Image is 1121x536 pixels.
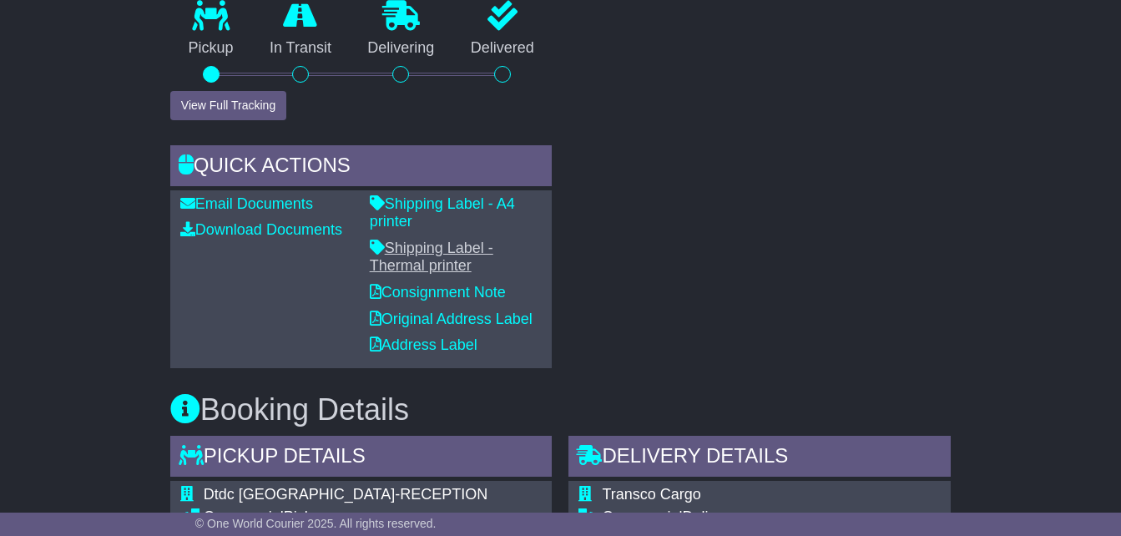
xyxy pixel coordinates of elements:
[204,508,543,527] div: Pickup
[602,508,921,527] div: Delivery
[568,436,951,481] div: Delivery Details
[170,145,553,190] div: Quick Actions
[180,195,313,212] a: Email Documents
[251,39,349,58] p: In Transit
[170,393,951,427] h3: Booking Details
[170,39,251,58] p: Pickup
[170,91,286,120] button: View Full Tracking
[370,284,506,301] a: Consignment Note
[602,508,682,525] span: Commercial
[204,486,487,503] span: Dtdc [GEOGRAPHIC_DATA]-RECEPTION
[370,336,477,353] a: Address Label
[370,311,533,327] a: Original Address Label
[370,195,515,230] a: Shipping Label - A4 printer
[204,508,284,525] span: Commercial
[452,39,552,58] p: Delivered
[370,240,493,275] a: Shipping Label - Thermal printer
[195,517,437,530] span: © One World Courier 2025. All rights reserved.
[180,221,342,238] a: Download Documents
[170,436,553,481] div: Pickup Details
[350,39,452,58] p: Delivering
[602,486,700,503] span: Transco Cargo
